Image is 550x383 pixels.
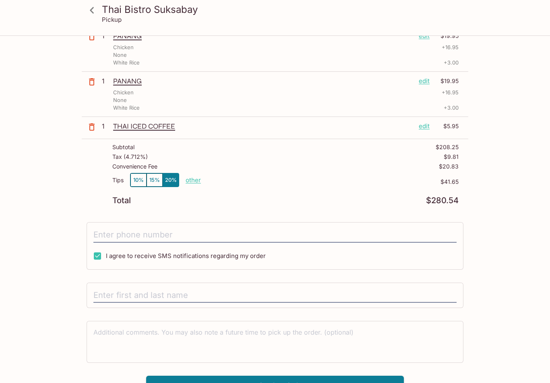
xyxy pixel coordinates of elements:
p: None [113,96,127,104]
p: + 3.00 [444,59,459,67]
button: 15% [147,173,163,187]
p: PANANG [113,31,412,40]
p: $19.95 [434,31,459,40]
p: 1 [102,122,110,131]
p: 1 [102,31,110,40]
h3: Thai Bistro Suksabay [102,3,462,16]
p: Subtotal [112,144,134,150]
p: edit [419,122,430,131]
p: None [113,51,127,59]
p: THAI ICED COFFEE [113,122,412,131]
button: other [186,176,201,184]
p: + 16.95 [442,44,459,51]
p: Chicken [113,44,134,51]
p: White Rice [113,59,140,67]
input: Enter first and last name [93,288,457,303]
p: $41.65 [201,179,459,185]
button: 20% [163,173,179,187]
p: $20.83 [439,163,459,170]
button: 10% [130,173,147,187]
p: Tax ( 4.712% ) [112,154,148,160]
p: Total [112,197,131,204]
p: + 16.95 [442,89,459,96]
p: $9.81 [444,154,459,160]
p: $208.25 [436,144,459,150]
p: Convenience Fee [112,163,157,170]
span: I agree to receive SMS notifications regarding my order [106,252,266,260]
p: Tips [112,177,124,183]
p: edit [419,31,430,40]
p: $5.95 [434,122,459,131]
p: White Rice [113,104,140,112]
p: 1 [102,77,110,85]
p: Pickup [102,16,122,23]
p: $280.54 [426,197,459,204]
p: Chicken [113,89,134,96]
p: $19.95 [434,77,459,85]
p: PANANG [113,77,412,85]
p: + 3.00 [444,104,459,112]
p: edit [419,77,430,85]
input: Enter phone number [93,227,457,243]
